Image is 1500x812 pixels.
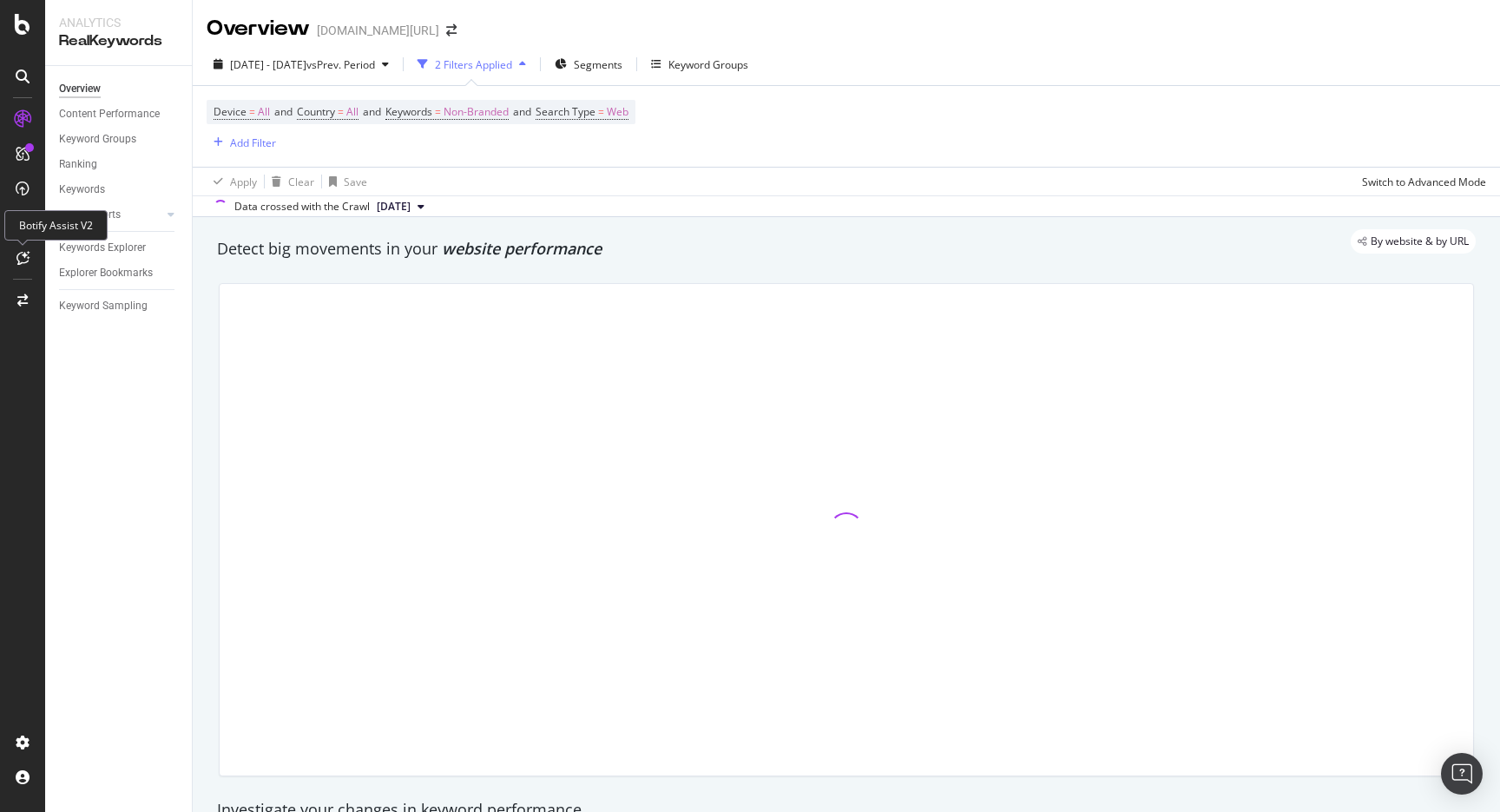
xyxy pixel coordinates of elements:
[446,24,457,36] div: arrow-right-arrow-left
[377,199,411,215] span: 2025 Aug. 9th
[536,104,595,119] span: Search Type
[607,100,628,124] span: Web
[258,100,270,124] span: All
[207,50,396,78] button: [DATE] - [DATE]vsPrev. Period
[1441,753,1483,795] div: Open Intercom Messenger
[297,104,335,119] span: Country
[59,264,180,282] a: Explorer Bookmarks
[338,104,344,119] span: =
[513,104,531,119] span: and
[288,175,314,189] div: Clear
[207,14,310,43] div: Overview
[59,181,105,199] div: Keywords
[59,206,121,224] div: More Reports
[265,168,314,195] button: Clear
[274,104,293,119] span: and
[59,264,153,282] div: Explorer Bookmarks
[644,50,755,78] button: Keyword Groups
[363,104,381,119] span: and
[59,297,148,315] div: Keyword Sampling
[1371,236,1469,247] span: By website & by URL
[59,239,180,257] a: Keywords Explorer
[322,168,367,195] button: Save
[59,155,97,174] div: Ranking
[574,57,622,72] span: Segments
[59,14,178,31] div: Analytics
[435,57,512,72] div: 2 Filters Applied
[214,104,247,119] span: Device
[435,104,441,119] span: =
[346,100,359,124] span: All
[59,130,136,149] div: Keyword Groups
[1351,229,1476,254] div: legacy label
[59,239,146,257] div: Keywords Explorer
[249,104,255,119] span: =
[444,100,509,124] span: Non-Branded
[668,57,748,72] div: Keyword Groups
[230,175,257,189] div: Apply
[385,104,432,119] span: Keywords
[59,130,180,149] a: Keyword Groups
[59,155,180,174] a: Ranking
[59,31,178,51] div: RealKeywords
[548,50,629,78] button: Segments
[598,104,604,119] span: =
[230,57,306,72] span: [DATE] - [DATE]
[230,135,276,150] div: Add Filter
[306,57,375,72] span: vs Prev. Period
[207,132,276,153] button: Add Filter
[344,175,367,189] div: Save
[1355,168,1486,195] button: Switch to Advanced Mode
[59,105,160,123] div: Content Performance
[59,181,180,199] a: Keywords
[59,105,180,123] a: Content Performance
[59,297,180,315] a: Keyword Sampling
[4,210,108,241] div: Botify Assist V2
[234,199,370,215] div: Data crossed with the Crawl
[411,50,533,78] button: 2 Filters Applied
[317,22,439,39] div: [DOMAIN_NAME][URL]
[1362,175,1486,189] div: Switch to Advanced Mode
[59,80,180,98] a: Overview
[207,168,257,195] button: Apply
[59,80,101,98] div: Overview
[59,206,162,224] a: More Reports
[370,196,431,217] button: [DATE]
